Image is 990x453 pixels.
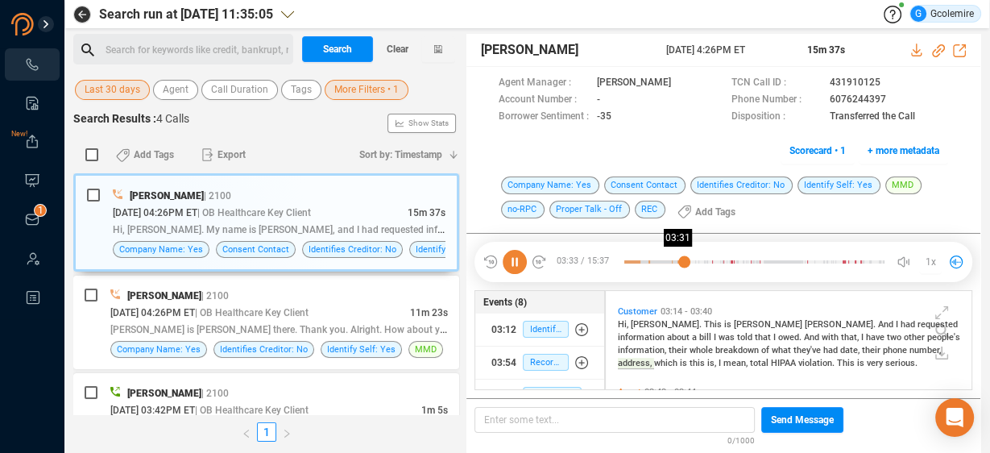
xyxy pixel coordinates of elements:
button: Search [302,36,373,62]
span: I [861,332,866,343]
span: information [618,332,667,343]
span: Identify Self: Yes [523,321,569,338]
span: Account Number : [499,92,589,109]
span: Phone Number : [731,92,822,109]
span: which [654,358,680,368]
span: people's [927,332,960,343]
span: that [755,332,773,343]
span: serious. [885,358,918,368]
span: Company Name: Yes [119,242,203,257]
div: [PERSON_NAME]| 2100[DATE] 04:26PM ET| OB Healthcare Key Client15m 37sHi, [PERSON_NAME]. My name i... [73,173,459,272]
span: -35 [597,109,611,126]
span: I [896,319,901,330]
span: 0/1000 [727,433,755,447]
button: 1x [919,251,942,273]
span: I [773,332,778,343]
span: | 2100 [204,190,231,202]
span: Transferred the Call [830,109,915,126]
span: Search [323,36,352,62]
span: Consent Contact [604,177,686,194]
span: Export [217,142,246,168]
span: This [704,319,724,330]
span: this [690,358,707,368]
button: Scorecard • 1 [781,138,855,164]
span: [PERSON_NAME] [481,40,578,60]
span: Call Duration [211,80,268,100]
a: New! [24,134,40,150]
button: Show Stats [387,114,456,133]
span: number, [909,345,941,355]
button: Send Message [761,407,843,433]
span: Search run at [DATE] 11:35:05 [99,5,273,24]
button: Last 30 days [75,80,150,100]
span: is [680,358,690,368]
span: had [901,319,918,330]
span: Identify Self: Yes [327,342,396,357]
button: Export [192,142,255,168]
button: Tags [281,80,321,100]
span: | OB Healthcare Key Client [195,307,309,318]
span: right [282,429,292,438]
span: Add Tags [695,199,735,225]
span: of [761,345,772,355]
span: is [724,319,734,330]
span: had [823,345,840,355]
span: that, [841,332,861,343]
div: 03:55 [491,383,516,409]
button: 03:54Recording Disclosure [475,347,604,379]
span: Borrower Sentiment : [499,109,589,126]
button: Add Tags [668,199,745,225]
span: Identify Self: Yes [797,177,880,194]
span: they've [793,345,823,355]
span: 11m 23s [410,307,448,318]
span: Add Tags [134,142,174,168]
div: 03:54 [491,350,516,376]
span: very [867,358,885,368]
span: Identify Self: Yes [416,242,484,257]
span: 03:14 - 03:40 [657,306,715,317]
span: [DATE] 04:26PM ET [110,307,195,318]
span: REC [635,201,665,218]
span: information, [618,345,669,355]
span: Hi, [618,319,631,330]
span: have [866,332,887,343]
span: New! [11,118,27,150]
span: was [719,332,737,343]
img: prodigal-logo [11,13,100,35]
span: bill [699,332,714,343]
span: This [837,358,857,368]
span: is, [707,358,719,368]
span: Company Name: Yes [117,342,201,357]
span: two [887,332,904,343]
button: Add Tags [106,142,184,168]
div: grid [614,295,971,389]
span: Customer [618,306,657,317]
span: [DATE] 04:26PM ET [113,207,197,218]
div: 03:12 [491,317,516,343]
span: Clear [387,36,408,62]
button: More Filters • 1 [325,80,408,100]
span: 4 Calls [156,112,189,125]
li: Visuals [5,164,60,197]
span: Agent Manager : [499,75,589,92]
span: Agent [163,80,188,100]
span: Last 30 days [85,80,140,100]
span: [PERSON_NAME] [597,75,671,92]
span: MMD [885,177,922,194]
span: MMD [415,342,437,357]
span: Scorecard • 1 [789,138,846,164]
button: Call Duration [201,80,278,100]
li: Previous Page [236,422,257,442]
span: 15m 37s [408,207,445,218]
span: phone [883,345,909,355]
div: Open Intercom Messenger [935,398,974,437]
span: + more metadata [868,138,939,164]
span: HIPAA [771,358,798,368]
span: owed. [778,332,804,343]
span: address, [618,358,654,369]
li: Smart Reports [5,87,60,119]
span: other [904,332,927,343]
span: what [772,345,793,355]
span: Hi, [PERSON_NAME]. My name is [PERSON_NAME], and I had requested information because the hospital... [113,222,599,235]
a: 1 [258,423,275,441]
